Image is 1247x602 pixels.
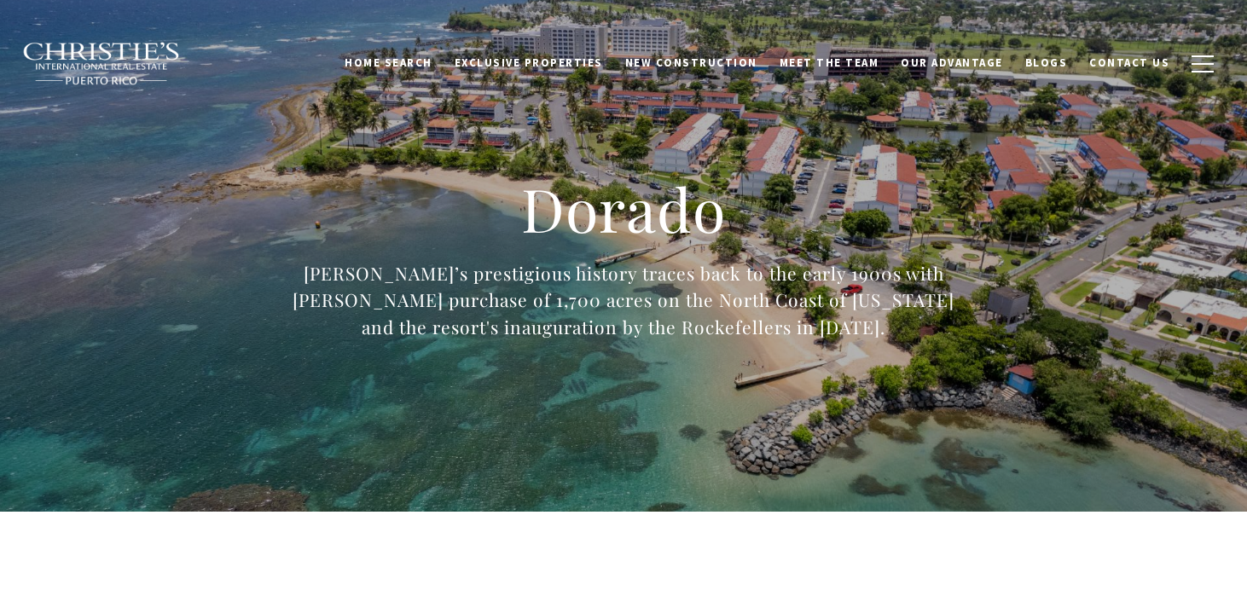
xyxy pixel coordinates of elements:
a: Exclusive Properties [444,47,614,79]
h1: Dorado [257,171,990,246]
img: Christie's International Real Estate black text logo [22,42,181,86]
a: New Construction [614,47,768,79]
a: Home Search [333,47,444,79]
span: Exclusive Properties [455,55,603,70]
span: Blogs [1025,55,1068,70]
span: New Construction [625,55,757,70]
a: Our Advantage [890,47,1014,79]
div: [PERSON_NAME]’s prestigious history traces back to the early 1900s with [PERSON_NAME] purchase of... [257,260,990,341]
span: Our Advantage [901,55,1003,70]
span: Contact Us [1089,55,1169,70]
a: Meet the Team [768,47,890,79]
a: Blogs [1014,47,1079,79]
